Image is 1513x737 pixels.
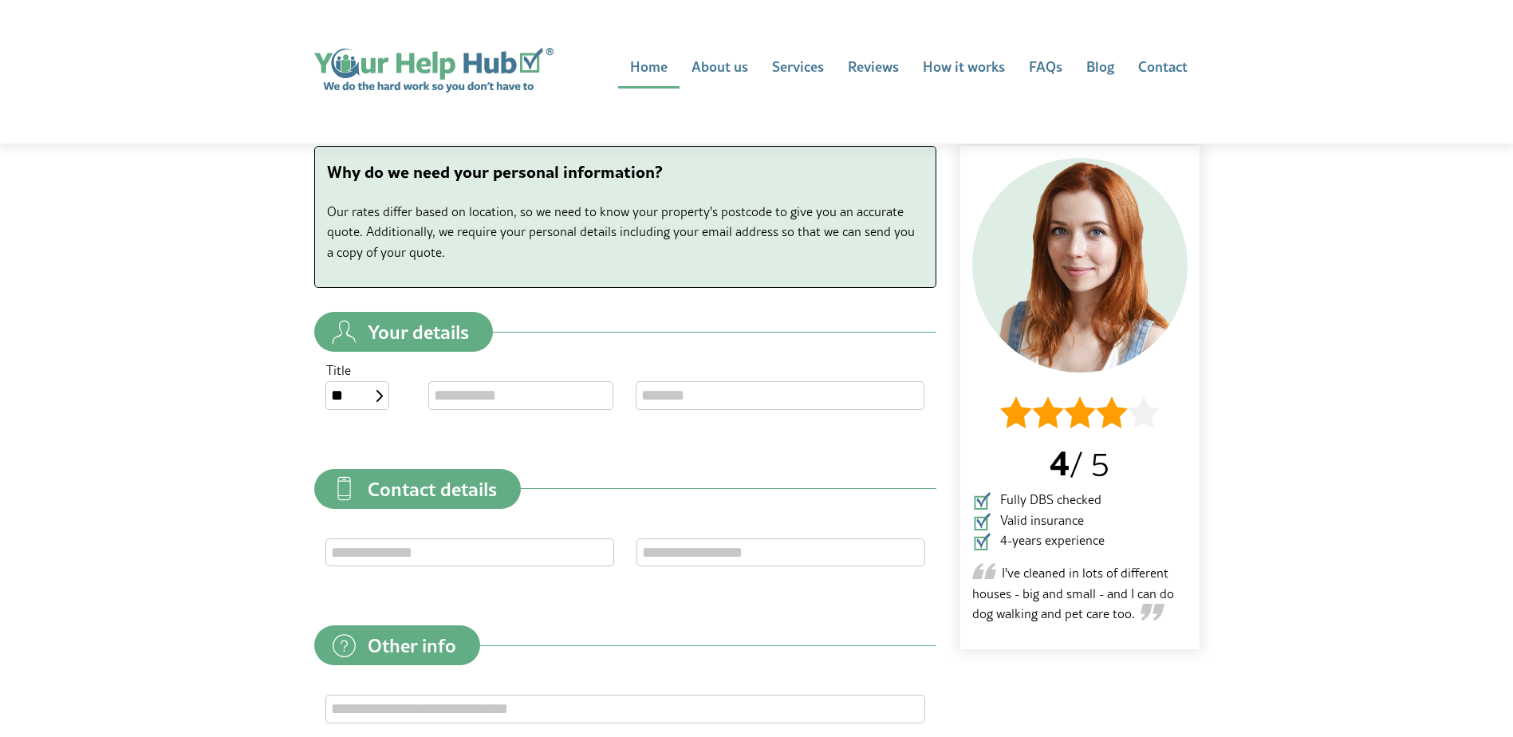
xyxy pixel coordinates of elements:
p: Why do we need your personal information? [327,159,924,185]
img: select-box.svg [376,390,384,402]
a: Home [314,48,554,93]
img: Closing quote [1141,604,1164,620]
a: Blog [1074,48,1126,89]
li: Valid insurance [972,510,1188,531]
a: FAQs [1017,48,1074,89]
img: questions.svg [326,628,362,664]
p: Our rates differ based on location, so we need to know your property's postcode to give you an ac... [327,202,924,263]
span: Contact details [368,479,497,499]
span: 4 [1050,436,1070,487]
label: Title [326,364,406,376]
span: Your details [368,322,469,341]
img: Your Help Hub logo [314,48,554,93]
p: I've cleaned in lots of different houses - big and small - and I can do dog walking and pet care ... [972,563,1188,625]
li: Fully DBS checked [972,490,1188,510]
p: / 5 [972,434,1188,490]
a: Reviews [836,48,911,89]
img: Cleaner 3 [972,158,1188,373]
img: contact-details.svg [326,471,362,506]
a: Contact [1126,48,1200,89]
span: Other info [368,636,456,655]
a: Services [760,48,836,89]
a: Home [618,48,680,89]
img: Opening quote [972,563,996,579]
li: 4-years experience [972,530,1188,551]
img: your-details.svg [326,314,362,350]
a: How it works [911,48,1017,89]
a: About us [680,48,760,89]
